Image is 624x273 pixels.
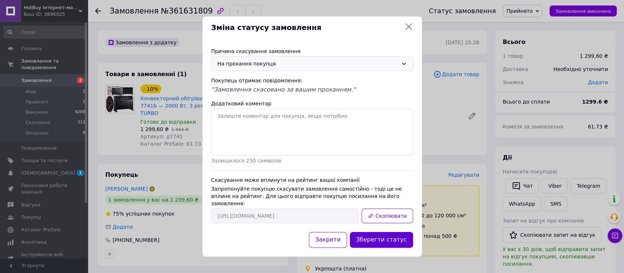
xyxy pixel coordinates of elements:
[211,101,272,106] label: Додатковий коментар
[309,232,347,248] button: Закрити
[211,22,401,33] span: Зміна статусу замовлення
[211,176,413,184] div: Скасування може вплинути на рейтинг вашої компанії
[211,185,413,207] div: Запропонуйте покупцю скасувати замовлення самостійно - тоді це не вплине на рейтинг. Для цього ві...
[362,209,413,223] button: Скопіювати
[211,158,281,164] span: Залишилося 250 символів
[211,86,356,93] span: "Замовлення скасовано за вашим проханням."
[211,77,413,84] div: Покупець отримає повідомлення:
[211,48,413,55] div: Причина скасування замовлення
[350,232,413,248] button: Зберегти статус
[218,60,398,68] div: На прохання покупця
